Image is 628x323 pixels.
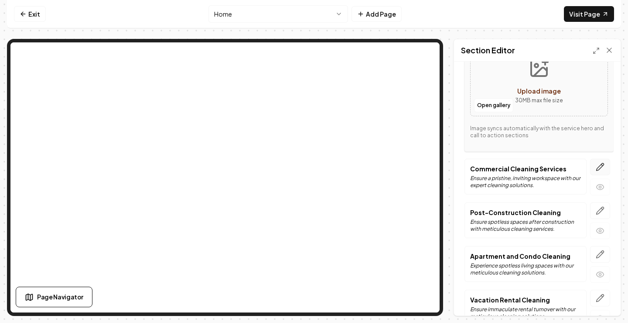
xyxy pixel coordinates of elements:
p: Post-Construction Cleaning [470,208,581,217]
span: Page Navigator [37,292,83,302]
button: Page Navigator [16,287,92,307]
p: Ensure immaculate rental turnover with our meticulous cleaning solutions. [470,306,581,320]
p: Experience spotless living spaces with our meticulous cleaning solutions. [470,262,581,276]
a: Visit Page [564,6,614,22]
button: Add Page [352,6,402,22]
button: Upload image [508,51,570,112]
p: Commercial Cleaning Services [470,164,581,173]
p: 30 MB max file size [515,96,563,105]
span: Upload image [517,87,561,95]
a: Exit [14,6,46,22]
p: Ensure spotless spaces after construction with meticulous cleaning services. [470,219,581,233]
p: Apartment and Condo Cleaning [470,252,581,260]
h2: Section Editor [461,44,515,56]
p: Vacation Rental Cleaning [470,295,581,304]
p: Image syncs automatically with the service hero and call to action sections [470,125,608,139]
button: Open gallery [474,98,513,112]
p: Ensure a pristine, inviting workspace with our expert cleaning solutions. [470,175,581,189]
